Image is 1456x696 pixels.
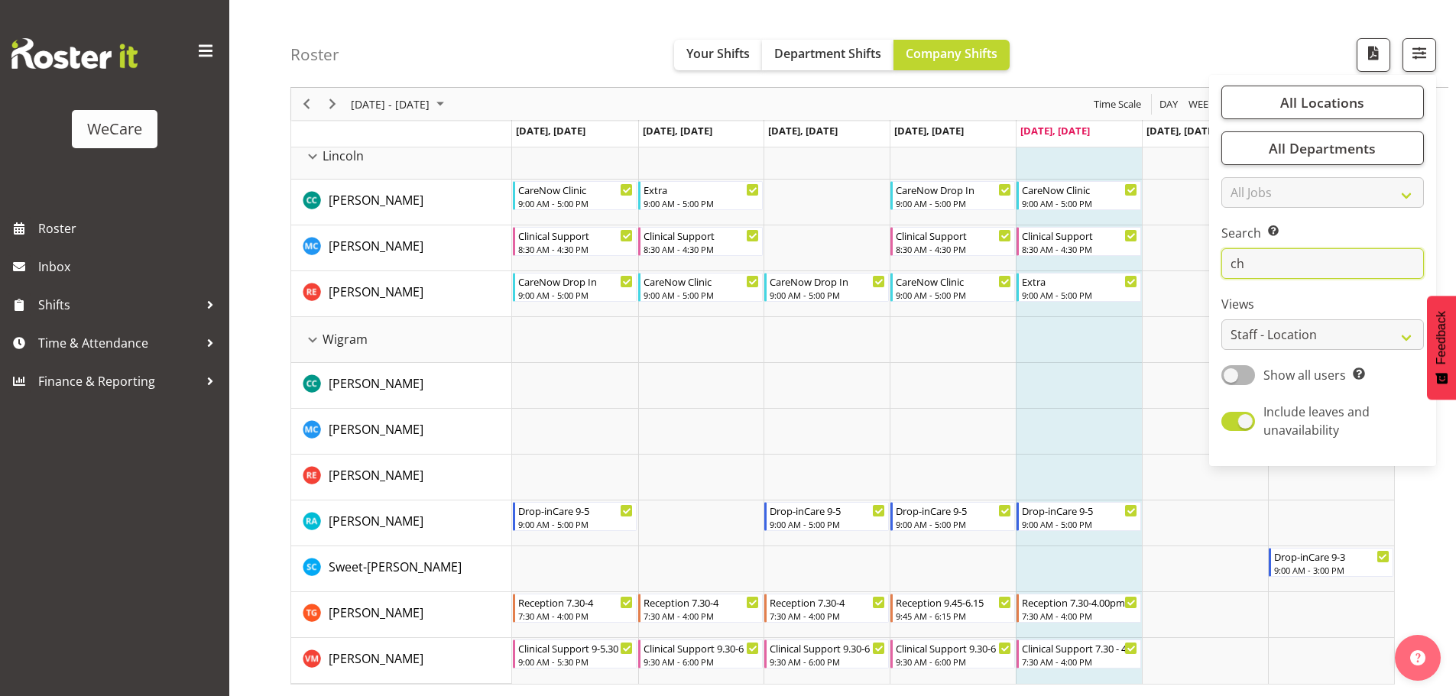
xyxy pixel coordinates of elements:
[518,594,634,610] div: Reception 7.30-4
[323,330,368,348] span: Wigram
[518,289,634,301] div: 9:00 AM - 5:00 PM
[1427,296,1456,400] button: Feedback - Show survey
[1186,95,1218,114] button: Timeline Week
[644,243,759,255] div: 8:30 AM - 4:30 PM
[329,513,423,529] span: [PERSON_NAME]
[644,289,759,301] div: 9:00 AM - 5:00 PM
[644,182,759,197] div: Extra
[896,289,1011,301] div: 9:00 AM - 5:00 PM
[319,88,345,120] div: Next
[291,134,512,180] td: Lincoln resource
[1357,38,1390,72] button: Download a PDF of the roster according to the set date range.
[644,197,759,209] div: 9:00 AM - 5:00 PM
[1022,656,1137,668] div: 7:30 AM - 4:00 PM
[896,518,1011,530] div: 9:00 AM - 5:00 PM
[293,88,319,120] div: Previous
[1187,95,1216,114] span: Week
[1402,38,1436,72] button: Filter Shifts
[1022,610,1137,622] div: 7:30 AM - 4:00 PM
[1221,224,1424,242] label: Search
[291,500,512,546] td: Rachna Anderson resource
[329,237,423,255] a: [PERSON_NAME]
[11,38,138,69] img: Rosterit website logo
[38,217,222,240] span: Roster
[291,271,512,317] td: Rachel Els resource
[290,46,339,63] h4: Roster
[1022,243,1137,255] div: 8:30 AM - 4:30 PM
[291,592,512,638] td: Tayah Giesbrecht resource
[890,227,1015,256] div: Mary Childs"s event - Clinical Support Begin From Thursday, August 28, 2025 at 8:30:00 AM GMT+12:...
[890,273,1015,302] div: Rachel Els"s event - CareNow Clinic Begin From Thursday, August 28, 2025 at 9:00:00 AM GMT+12:00 ...
[513,273,637,302] div: Rachel Els"s event - CareNow Drop In Begin From Monday, August 25, 2025 at 9:00:00 AM GMT+12:00 E...
[291,546,512,592] td: Sweet-Lin Chan resource
[1221,295,1424,313] label: Views
[906,45,997,62] span: Company Shifts
[1022,228,1137,243] div: Clinical Support
[38,370,199,393] span: Finance & Reporting
[518,197,634,209] div: 9:00 AM - 5:00 PM
[1022,289,1137,301] div: 9:00 AM - 5:00 PM
[644,640,759,656] div: Clinical Support 9.30-6
[674,40,762,70] button: Your Shifts
[329,191,423,209] a: [PERSON_NAME]
[38,332,199,354] span: Time & Attendance
[329,649,423,668] a: [PERSON_NAME]
[513,181,637,210] div: Charlotte Courtney"s event - CareNow Clinic Begin From Monday, August 25, 2025 at 9:00:00 AM GMT+...
[291,225,512,271] td: Mary Childs resource
[518,274,634,289] div: CareNow Drop In
[329,604,423,621] span: [PERSON_NAME]
[770,640,885,656] div: Clinical Support 9.30-6
[329,466,423,484] a: [PERSON_NAME]
[1274,549,1390,564] div: Drop-inCare 9-3
[686,45,750,62] span: Your Shifts
[329,283,423,300] span: [PERSON_NAME]
[1221,86,1424,119] button: All Locations
[896,640,1011,656] div: Clinical Support 9.30-6
[644,594,759,610] div: Reception 7.30-4
[896,228,1011,243] div: Clinical Support
[644,610,759,622] div: 7:30 AM - 4:00 PM
[291,455,512,500] td: Rachel Els resource
[323,95,343,114] button: Next
[770,610,885,622] div: 7:30 AM - 4:00 PM
[518,518,634,530] div: 9:00 AM - 5:00 PM
[291,638,512,684] td: Viktoriia Molchanova resource
[518,640,634,656] div: Clinical Support 9-5.30
[38,255,222,278] span: Inbox
[890,594,1015,623] div: Tayah Giesbrecht"s event - Reception 9.45-6.15 Begin From Thursday, August 28, 2025 at 9:45:00 AM...
[896,610,1011,622] div: 9:45 AM - 6:15 PM
[329,192,423,209] span: [PERSON_NAME]
[518,228,634,243] div: Clinical Support
[764,273,889,302] div: Rachel Els"s event - CareNow Drop In Begin From Wednesday, August 27, 2025 at 9:00:00 AM GMT+12:0...
[896,594,1011,610] div: Reception 9.45-6.15
[638,273,763,302] div: Rachel Els"s event - CareNow Clinic Begin From Tuesday, August 26, 2025 at 9:00:00 AM GMT+12:00 E...
[291,180,512,225] td: Charlotte Courtney resource
[1017,639,1141,668] div: Viktoriia Molchanova"s event - Clinical Support 7.30 - 4 Begin From Friday, August 29, 2025 at 7:...
[774,45,881,62] span: Department Shifts
[1410,650,1425,665] img: help-xxl-2.png
[764,502,889,531] div: Rachna Anderson"s event - Drop-inCare 9-5 Begin From Wednesday, August 27, 2025 at 9:00:00 AM GMT...
[770,518,885,530] div: 9:00 AM - 5:00 PM
[291,317,512,363] td: Wigram resource
[1280,93,1364,112] span: All Locations
[770,656,885,668] div: 9:30 AM - 6:00 PM
[770,289,885,301] div: 9:00 AM - 5:00 PM
[1158,95,1179,114] span: Day
[329,604,423,622] a: [PERSON_NAME]
[1020,124,1090,138] span: [DATE], [DATE]
[329,421,423,438] span: [PERSON_NAME]
[644,656,759,668] div: 9:30 AM - 6:00 PM
[638,227,763,256] div: Mary Childs"s event - Clinical Support Begin From Tuesday, August 26, 2025 at 8:30:00 AM GMT+12:0...
[349,95,431,114] span: [DATE] - [DATE]
[1022,182,1137,197] div: CareNow Clinic
[516,124,585,138] span: [DATE], [DATE]
[38,293,199,316] span: Shifts
[1269,139,1376,157] span: All Departments
[638,181,763,210] div: Charlotte Courtney"s event - Extra Begin From Tuesday, August 26, 2025 at 9:00:00 AM GMT+12:00 En...
[1091,95,1144,114] button: Time Scale
[1269,548,1393,577] div: Sweet-Lin Chan"s event - Drop-inCare 9-3 Begin From Sunday, August 31, 2025 at 9:00:00 AM GMT+12:...
[349,95,451,114] button: August 25 - 31, 2025
[518,503,634,518] div: Drop-inCare 9-5
[291,409,512,455] td: Mary Childs resource
[329,238,423,254] span: [PERSON_NAME]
